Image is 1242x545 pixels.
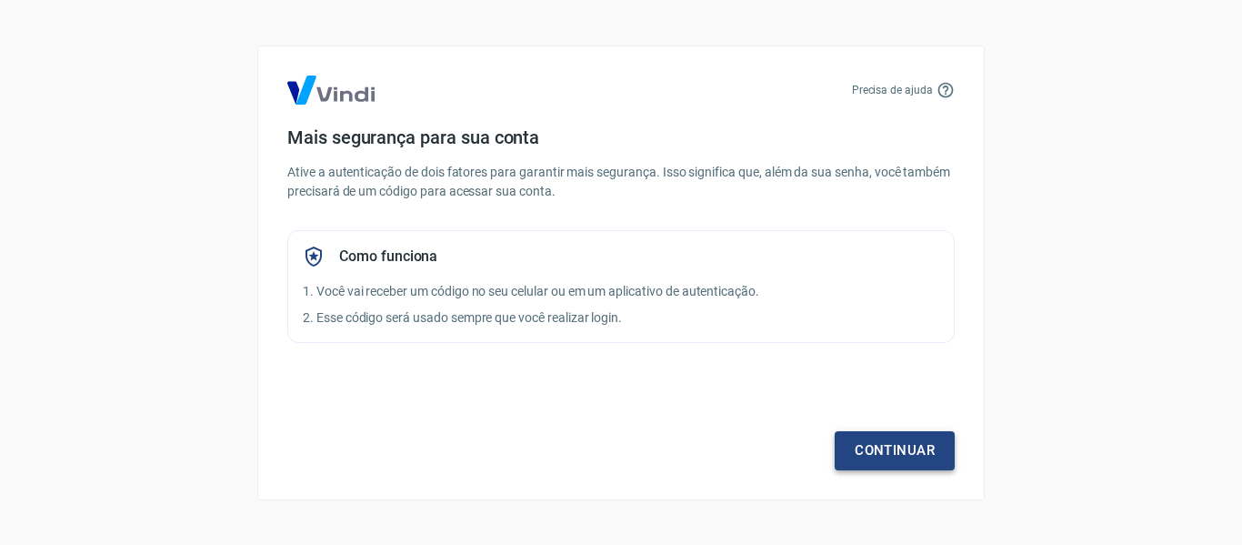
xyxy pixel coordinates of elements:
p: 1. Você vai receber um código no seu celular ou em um aplicativo de autenticação. [303,282,939,301]
a: Continuar [835,431,955,469]
p: 2. Esse código será usado sempre que você realizar login. [303,308,939,328]
img: Logo Vind [287,76,375,105]
h5: Como funciona [339,247,437,266]
p: Ative a autenticação de dois fatores para garantir mais segurança. Isso significa que, além da su... [287,163,955,201]
p: Precisa de ajuda [852,82,933,98]
h4: Mais segurança para sua conta [287,126,955,148]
